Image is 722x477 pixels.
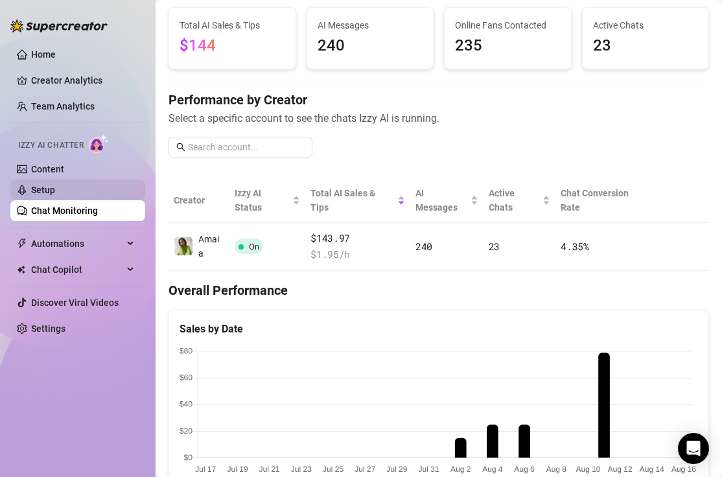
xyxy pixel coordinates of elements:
[31,205,98,216] a: Chat Monitoring
[678,433,709,464] div: Open Intercom Messenger
[31,185,55,195] a: Setup
[180,18,285,32] span: Total AI Sales & Tips
[169,281,709,299] h4: Overall Performance
[169,110,709,126] span: Select a specific account to see the chats Izzy AI is running.
[489,186,541,215] span: Active Chats
[593,18,699,32] span: Active Chats
[249,242,259,251] span: On
[31,164,64,174] a: Content
[415,186,468,215] span: AI Messages
[169,91,709,109] h4: Performance by Creator
[180,321,698,337] div: Sales by Date
[415,240,432,253] span: 240
[561,240,589,253] span: 4.35 %
[31,259,123,280] span: Chat Copilot
[198,234,219,259] span: Amaia
[455,18,561,32] span: Online Fans Contacted
[31,70,135,91] a: Creator Analytics
[318,34,423,58] span: 240
[31,233,123,254] span: Automations
[31,49,56,60] a: Home
[318,18,423,32] span: AI Messages
[180,36,216,54] span: $144
[455,34,561,58] span: 235
[174,237,192,255] img: Amaia
[17,238,27,249] span: thunderbolt
[31,323,65,334] a: Settings
[188,140,305,154] input: Search account...
[18,139,84,152] span: Izzy AI Chatter
[555,178,655,223] th: Chat Conversion Rate
[17,265,25,274] img: Chat Copilot
[310,186,395,215] span: Total AI Sales & Tips
[229,178,305,223] th: Izzy AI Status
[176,143,185,152] span: search
[305,178,410,223] th: Total AI Sales & Tips
[310,247,405,262] span: $ 1.95 /h
[89,134,109,153] img: AI Chatter
[310,231,405,246] span: $143.97
[483,178,556,223] th: Active Chats
[31,297,119,308] a: Discover Viral Videos
[489,240,500,253] span: 23
[31,101,95,111] a: Team Analytics
[410,178,483,223] th: AI Messages
[235,186,290,215] span: Izzy AI Status
[593,34,699,58] span: 23
[10,19,108,32] img: logo-BBDzfeDw.svg
[169,178,229,223] th: Creator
